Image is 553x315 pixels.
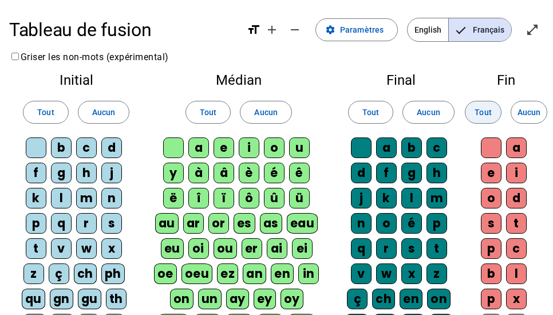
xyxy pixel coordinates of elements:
div: qu [22,289,45,309]
div: è [239,163,259,183]
div: a [506,137,527,158]
div: c [506,238,527,259]
div: on [427,289,451,309]
div: p [481,289,501,309]
label: Griser les non-mots (expérimental) [9,52,169,62]
div: oe [154,263,177,284]
div: er [242,238,262,259]
div: ç [347,289,368,309]
div: ë [163,188,184,208]
div: o [481,188,501,208]
div: o [264,137,285,158]
span: English [408,18,448,41]
span: Tout [362,105,379,119]
input: Griser les non-mots (expérimental) [11,53,19,60]
div: f [26,163,46,183]
span: Aucun [518,105,540,119]
div: é [401,213,422,234]
div: an [243,263,266,284]
div: x [401,263,422,284]
div: gn [50,289,73,309]
div: th [106,289,127,309]
div: w [76,238,97,259]
div: m [426,188,447,208]
div: p [481,238,501,259]
div: s [101,213,122,234]
div: é [264,163,285,183]
div: d [506,188,527,208]
button: Tout [348,101,393,124]
span: Paramètres [340,23,384,37]
div: g [51,163,72,183]
div: c [426,137,447,158]
span: Tout [200,105,216,119]
div: b [401,137,422,158]
div: un [198,289,222,309]
h2: Médian [152,73,325,87]
button: Aucun [78,101,129,124]
div: k [376,188,397,208]
span: Français [449,18,511,41]
div: a [188,137,209,158]
div: oeu [181,263,213,284]
div: ê [289,163,310,183]
div: t [26,238,46,259]
span: Tout [475,105,491,119]
div: u [289,137,310,158]
mat-icon: settings [325,25,335,35]
span: Aucun [92,105,115,119]
div: or [208,213,229,234]
div: in [298,263,319,284]
div: l [506,263,527,284]
div: â [214,163,234,183]
div: au [155,213,179,234]
span: Aucun [417,105,440,119]
div: r [76,213,97,234]
div: gu [78,289,101,309]
div: i [506,163,527,183]
div: o [376,213,397,234]
button: Aucun [240,101,291,124]
mat-icon: format_size [247,23,260,37]
mat-icon: add [265,23,279,37]
div: c [76,137,97,158]
div: ch [74,263,97,284]
div: ey [254,289,276,309]
div: k [26,188,46,208]
mat-button-toggle-group: Language selection [407,18,512,42]
div: ch [372,289,395,309]
div: m [76,188,97,208]
div: f [376,163,397,183]
div: e [481,163,501,183]
div: oy [281,289,303,309]
div: l [401,188,422,208]
div: h [426,163,447,183]
div: ph [101,263,125,284]
mat-icon: open_in_full [526,23,539,37]
div: d [351,163,372,183]
mat-icon: remove [288,23,302,37]
h2: Initial [18,73,134,87]
div: q [351,238,372,259]
div: en [271,263,294,284]
div: x [506,289,527,309]
div: ou [214,238,237,259]
div: e [214,137,234,158]
div: v [51,238,72,259]
div: p [426,213,447,234]
h1: Tableau de fusion [9,11,238,48]
div: ô [239,188,259,208]
div: ï [214,188,234,208]
div: v [351,263,372,284]
div: a [376,137,397,158]
div: x [101,238,122,259]
button: Entrer en plein écran [521,18,544,41]
div: j [101,163,122,183]
button: Diminuer la taille de la police [283,18,306,41]
div: as [260,213,282,234]
span: Aucun [254,105,277,119]
div: s [401,238,422,259]
div: ç [49,263,69,284]
div: ai [267,238,287,259]
div: b [481,263,501,284]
